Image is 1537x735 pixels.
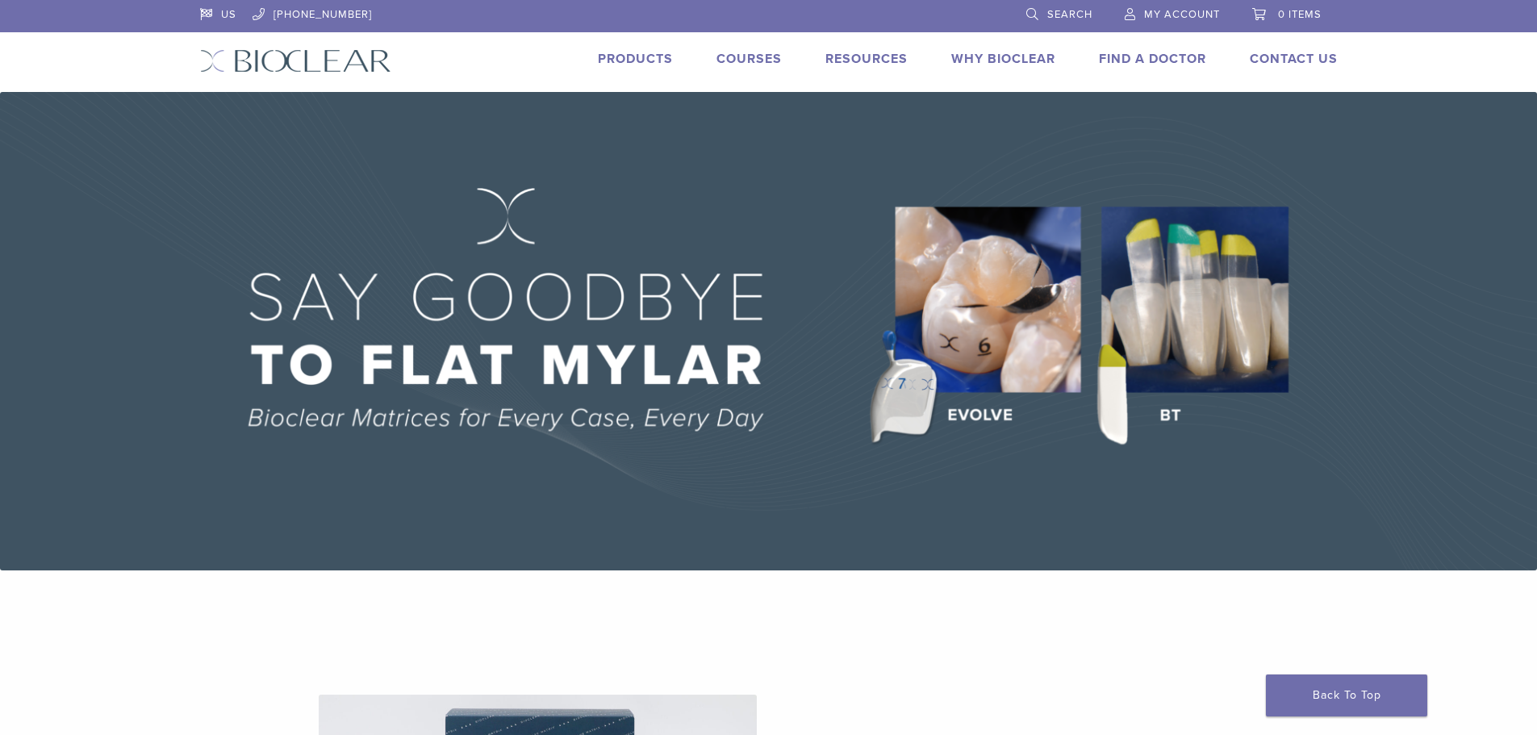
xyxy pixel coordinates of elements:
[200,49,391,73] img: Bioclear
[1278,8,1322,21] span: 0 items
[1047,8,1092,21] span: Search
[951,51,1055,67] a: Why Bioclear
[1266,674,1427,716] a: Back To Top
[825,51,908,67] a: Resources
[716,51,782,67] a: Courses
[598,51,673,67] a: Products
[1144,8,1220,21] span: My Account
[1250,51,1338,67] a: Contact Us
[1099,51,1206,67] a: Find A Doctor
